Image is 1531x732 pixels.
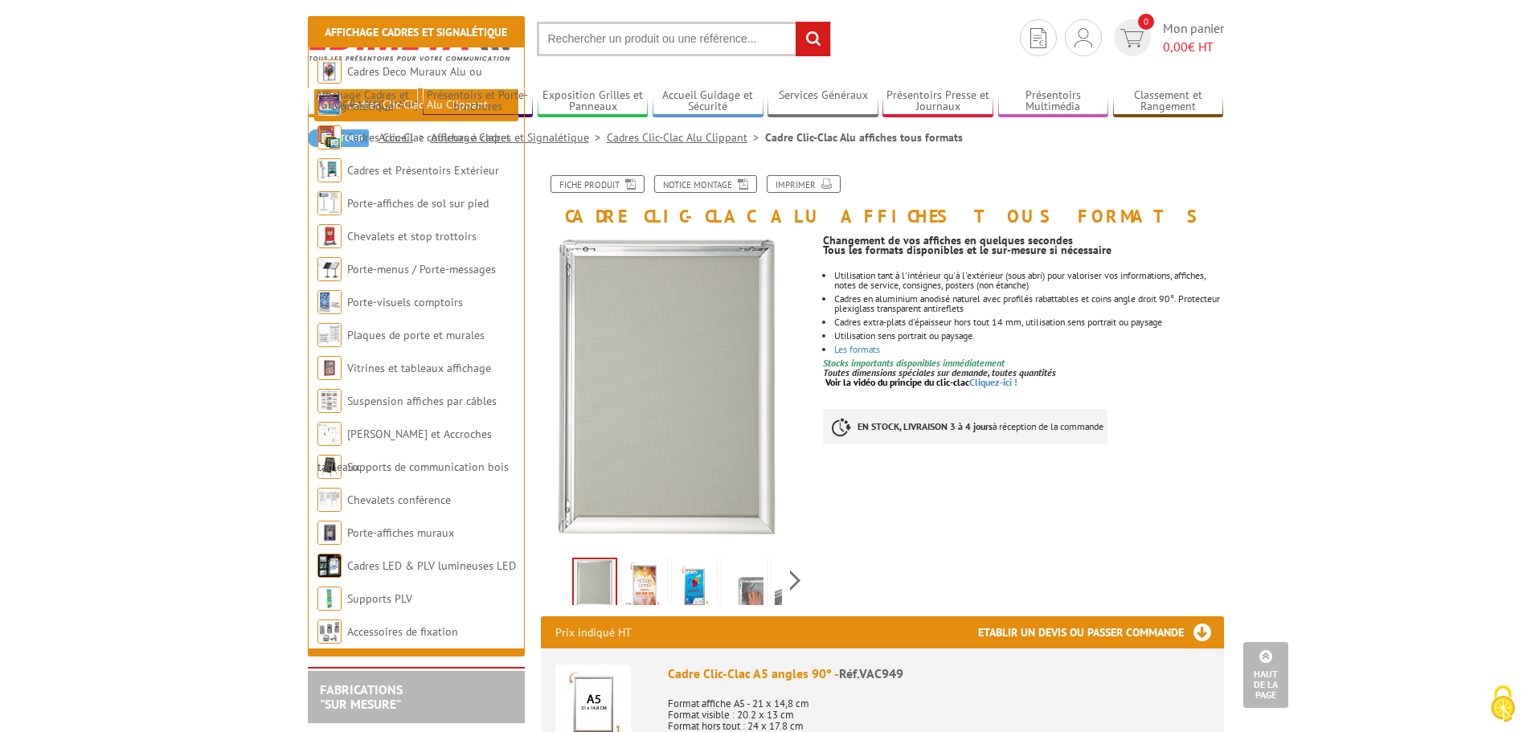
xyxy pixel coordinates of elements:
[317,64,482,112] a: Cadres Deco Muraux Alu ou [GEOGRAPHIC_DATA]
[317,389,342,413] img: Suspension affiches par câbles
[538,88,649,115] a: Exposition Grilles et Panneaux
[347,624,458,639] a: Accessoires de fixation
[320,681,403,712] a: FABRICATIONS"Sur Mesure"
[347,229,477,243] a: Chevalets et stop trottoirs
[317,59,342,84] img: Cadres Deco Muraux Alu ou Bois
[1113,88,1224,115] a: Classement et Rangement
[823,357,1005,369] font: Stocks importants disponibles immédiatement
[347,361,491,375] a: Vitrines et tableaux affichage
[823,366,1056,378] em: Toutes dimensions spéciales sur demande, toutes quantités
[858,420,993,432] strong: EN STOCK, LIVRAISON 3 à 4 jours
[537,22,831,56] input: Rechercher un produit ou une référence...
[654,175,757,193] a: Notice Montage
[325,25,507,39] a: Affichage Cadres et Signalétique
[998,88,1109,115] a: Présentoirs Multimédia
[834,317,1223,327] li: Cadres extra-plats d'épaisseur hors tout 14 mm, utilisation sens portrait ou paysage
[882,88,993,115] a: Présentoirs Presse et Journaux
[1030,28,1046,48] img: devis rapide
[317,158,342,182] img: Cadres et Présentoirs Extérieur
[347,493,451,507] a: Chevalets conférence
[767,175,841,193] a: Imprimer
[839,665,903,681] span: Réf.VAC949
[555,616,632,648] p: Prix indiqué HT
[317,427,492,474] a: [PERSON_NAME] et Accroches tableaux
[347,130,510,145] a: Cadres Clic-Clac couleurs à clapet
[347,591,412,606] a: Supports PLV
[347,525,454,540] a: Porte-affiches muraux
[1110,19,1224,56] a: devis rapide 0 Mon panier 0,00€ HT
[317,125,342,149] img: Cadres Clic-Clac couleurs à clapet
[1483,684,1523,724] img: Cookies (fenêtre modale)
[317,257,342,281] img: Porte-menus / Porte-messages
[823,235,1223,245] p: Changement de vos affiches en quelques secondes
[347,394,497,408] a: Suspension affiches par câbles
[775,561,813,611] img: affichage_lumineux_215534_17.jpg
[551,175,645,193] a: Fiche produit
[347,262,496,276] a: Porte-menus / Porte-messages
[823,409,1107,444] p: à réception de la commande
[834,331,1223,341] li: Utilisation sens portrait ou paysage.
[317,587,342,611] img: Supports PLV
[796,22,830,56] input: rechercher
[317,488,342,512] img: Chevalets conférence
[317,224,342,248] img: Chevalets et stop trottoirs
[347,163,499,178] a: Cadres et Présentoirs Extérieur
[978,616,1224,648] h3: Etablir un devis ou passer commande
[1075,28,1092,47] img: devis rapide
[1120,29,1144,47] img: devis rapide
[423,88,534,115] a: Présentoirs et Porte-brochures
[653,88,763,115] a: Accueil Guidage et Sécurité
[1163,38,1224,56] span: € HT
[825,376,1017,388] a: Voir la vidéo du principe du clic-clacCliquez-ici !
[725,561,763,611] img: cadre_clic_clac_a5_angles90_vac949_950_951_952_953_955_956_959_960_957.jpg
[1475,677,1531,732] button: Cookies (fenêtre modale)
[1138,14,1154,30] span: 0
[317,356,342,380] img: Vitrines et tableaux affichage
[765,129,963,145] li: Cadre Clic-Clac Alu affiches tous formats
[1163,39,1188,55] span: 0,00
[823,245,1223,255] p: Tous les formats disponibles et le sur-mesure si nécessaire
[541,234,795,552] img: affichage_lumineux_215534_image_anime.gif
[317,290,342,314] img: Porte-visuels comptoirs
[834,294,1223,313] li: Cadres en aluminium anodisé naturel avec profilés rabattables et coins angle droit 90°. Protecteu...
[317,620,342,644] img: Accessoires de fixation
[834,343,880,355] a: Les formats
[317,323,342,347] img: Plaques de porte et murales
[574,559,616,609] img: affichage_lumineux_215534_image_anime.gif
[317,191,342,215] img: Porte-affiches de sol sur pied
[347,558,516,573] a: Cadres LED & PLV lumineuses LED
[834,271,1223,290] li: Utilisation tant à l'intérieur qu'à l'extérieur (sous abri) pour valoriser vos informations, affi...
[1243,642,1288,708] a: Haut de la page
[347,328,485,342] a: Plaques de porte et murales
[607,130,765,145] a: Cadres Clic-Clac Alu Clippant
[675,561,714,611] img: cadres_aluminium_clic_clac_vac949_fleches.jpg
[668,665,1210,683] div: Cadre Clic-Clac A5 angles 90° -
[625,561,664,611] img: affichage_lumineux_215534_1.gif
[347,295,463,309] a: Porte-visuels comptoirs
[308,88,419,115] a: Affichage Cadres et Signalétique
[317,521,342,545] img: Porte-affiches muraux
[1163,19,1224,56] span: Mon panier
[825,376,969,388] span: Voir la vidéo du principe du clic-clac
[768,88,878,115] a: Services Généraux
[317,422,342,446] img: Cimaises et Accroches tableaux
[788,567,803,594] span: Next
[347,196,489,211] a: Porte-affiches de sol sur pied
[347,460,509,474] a: Supports de communication bois
[317,554,342,578] img: Cadres LED & PLV lumineuses LED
